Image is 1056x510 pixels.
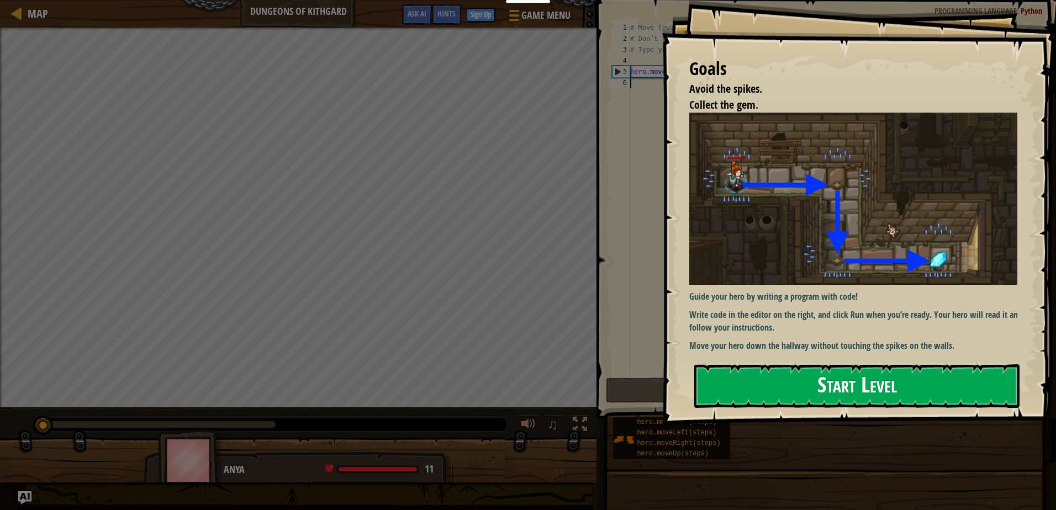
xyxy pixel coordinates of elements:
span: Avoid the spikes. [689,81,762,96]
img: Dungeons of kithgard [689,113,1026,285]
img: portrait.png [613,429,634,450]
span: Collect the gem. [689,97,758,112]
span: ♫ [547,416,558,433]
button: Adjust volume [518,415,540,437]
span: hero.moveRight(steps) [637,439,720,447]
div: Anya [224,463,442,477]
span: Hints [437,8,456,19]
button: Run [606,378,1038,403]
button: Toggle fullscreen [569,415,591,437]
button: Sign Up [467,8,495,22]
li: Avoid the spikes. [675,81,1015,97]
span: Ask AI [408,8,426,19]
p: Guide your hero by writing a program with code! [689,290,1026,303]
span: Map [28,6,48,21]
div: 2 [612,33,630,44]
span: hero.moveUp(steps) [637,450,709,458]
button: Ask AI [18,491,31,504]
span: Game Menu [521,8,571,23]
button: Game Menu [500,4,577,30]
div: 5 [613,66,630,77]
p: Write code in the editor on the right, and click Run when you’re ready. Your hero will read it an... [689,309,1026,334]
div: health: 11 / 11 [325,464,434,474]
button: Start Level [694,364,1020,408]
div: Goals [689,56,1017,82]
div: 3 [612,44,630,55]
p: Move your hero down the hallway without touching the spikes on the walls. [689,339,1026,352]
div: 4 [612,55,630,66]
span: hero.moveLeft(steps) [637,429,716,437]
button: Ask AI [402,4,432,25]
span: 11 [425,462,434,476]
button: ♫ [545,415,564,437]
a: Map [22,6,48,21]
li: Collect the gem. [675,97,1015,113]
div: 6 [612,77,630,88]
img: thang_avatar_frame.png [158,429,222,491]
div: 1 [612,22,630,33]
span: hero.moveDown(steps) [637,418,716,426]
